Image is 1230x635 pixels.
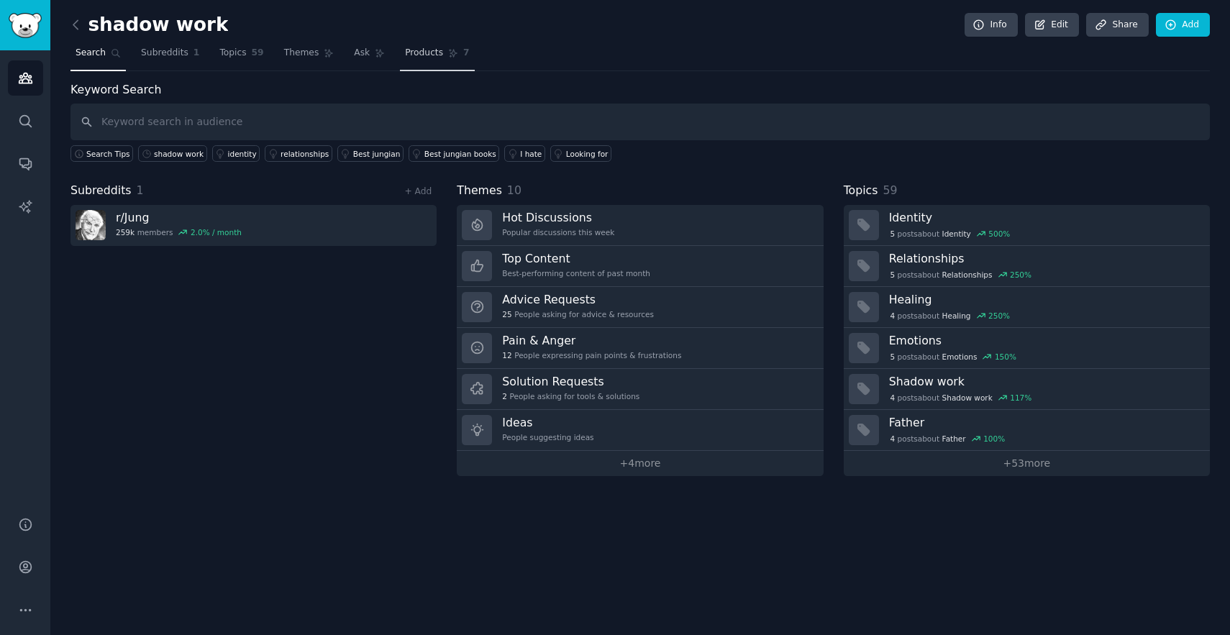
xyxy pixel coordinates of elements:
div: relationships [281,149,329,159]
a: Add [1156,13,1210,37]
h3: Advice Requests [502,292,654,307]
a: Topics59 [214,42,268,71]
div: People expressing pain points & frustrations [502,350,681,360]
span: 2 [502,391,507,401]
div: People asking for tools & solutions [502,391,639,401]
div: 150 % [995,352,1016,362]
a: Subreddits1 [136,42,204,71]
input: Keyword search in audience [70,104,1210,140]
span: Search Tips [86,149,130,159]
h3: Top Content [502,251,650,266]
div: People asking for advice & resources [502,309,654,319]
span: Subreddits [70,182,132,200]
span: 5 [890,229,895,239]
h3: Pain & Anger [502,333,681,348]
div: 250 % [988,311,1010,321]
div: shadow work [154,149,204,159]
div: Popular discussions this week [502,227,614,237]
span: Subreddits [141,47,188,60]
a: IdeasPeople suggesting ideas [457,410,823,451]
a: Best jungian books [409,145,499,162]
a: Looking for [550,145,611,162]
a: Shadow work4postsaboutShadow work117% [844,369,1210,410]
a: Advice Requests25People asking for advice & resources [457,287,823,328]
span: 4 [890,434,895,444]
div: 500 % [988,229,1010,239]
span: 259k [116,227,135,237]
div: post s about [889,227,1011,240]
div: post s about [889,309,1011,322]
a: r/Jung259kmembers2.0% / month [70,205,437,246]
a: Ask [349,42,390,71]
div: 2.0 % / month [191,227,242,237]
a: Solution Requests2People asking for tools & solutions [457,369,823,410]
h3: Identity [889,210,1200,225]
span: Emotions [942,352,978,362]
div: identity [228,149,257,159]
a: Father4postsaboutFather100% [844,410,1210,451]
a: I hate [504,145,545,162]
span: Healing [942,311,971,321]
span: Themes [284,47,319,60]
a: + Add [404,186,432,196]
span: Identity [942,229,971,239]
span: 59 [883,183,897,197]
a: Best jungian [337,145,404,162]
a: Themes [279,42,340,71]
div: Best jungian [353,149,401,159]
h3: Emotions [889,333,1200,348]
div: People suggesting ideas [502,432,593,442]
span: 1 [193,47,200,60]
span: Topics [844,182,878,200]
div: 250 % [1010,270,1031,280]
h3: Solution Requests [502,374,639,389]
div: post s about [889,268,1033,281]
label: Keyword Search [70,83,161,96]
h3: Father [889,415,1200,430]
a: Products7 [400,42,474,71]
span: 4 [890,393,895,403]
span: 25 [502,309,511,319]
span: Shadow work [942,393,993,403]
a: Emotions5postsaboutEmotions150% [844,328,1210,369]
span: Search [76,47,106,60]
a: +4more [457,451,823,476]
div: Best jungian books [424,149,496,159]
h3: Healing [889,292,1200,307]
a: identity [212,145,260,162]
span: Father [942,434,966,444]
h3: r/ Jung [116,210,242,225]
img: GummySearch logo [9,13,42,38]
div: 117 % [1010,393,1031,403]
a: Healing4postsaboutHealing250% [844,287,1210,328]
span: Relationships [942,270,993,280]
span: Ask [354,47,370,60]
a: Pain & Anger12People expressing pain points & frustrations [457,328,823,369]
div: 100 % [983,434,1005,444]
h3: Ideas [502,415,593,430]
span: 12 [502,350,511,360]
h3: Relationships [889,251,1200,266]
a: shadow work [138,145,206,162]
a: relationships [265,145,332,162]
a: Search [70,42,126,71]
h3: Hot Discussions [502,210,614,225]
span: 7 [463,47,470,60]
div: Looking for [566,149,609,159]
div: Best-performing content of past month [502,268,650,278]
span: 4 [890,311,895,321]
span: 59 [252,47,264,60]
h2: shadow work [70,14,228,37]
a: Edit [1025,13,1079,37]
div: I hate [520,149,542,159]
div: post s about [889,391,1033,404]
div: post s about [889,432,1006,445]
a: Info [965,13,1018,37]
span: Products [405,47,443,60]
button: Search Tips [70,145,133,162]
div: post s about [889,350,1018,363]
div: members [116,227,242,237]
h3: Shadow work [889,374,1200,389]
span: 5 [890,352,895,362]
span: 10 [507,183,521,197]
